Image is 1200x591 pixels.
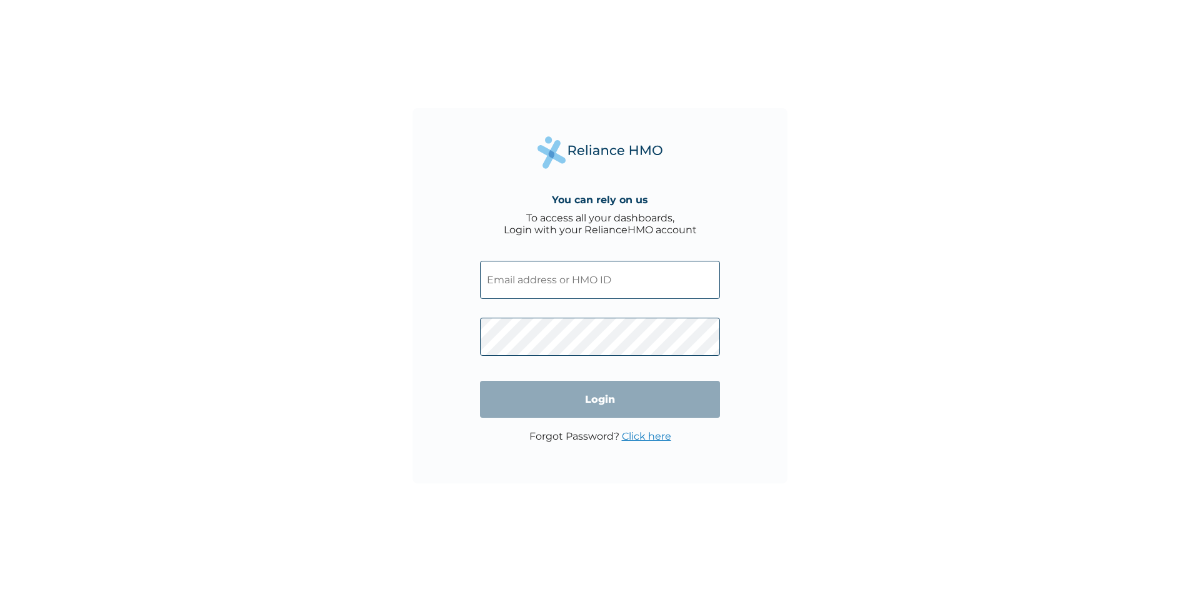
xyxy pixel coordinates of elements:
[552,194,648,206] h4: You can rely on us
[480,381,720,418] input: Login
[480,261,720,299] input: Email address or HMO ID
[504,212,697,236] div: To access all your dashboards, Login with your RelianceHMO account
[537,136,662,168] img: Reliance Health's Logo
[622,430,671,442] a: Click here
[529,430,671,442] p: Forgot Password?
